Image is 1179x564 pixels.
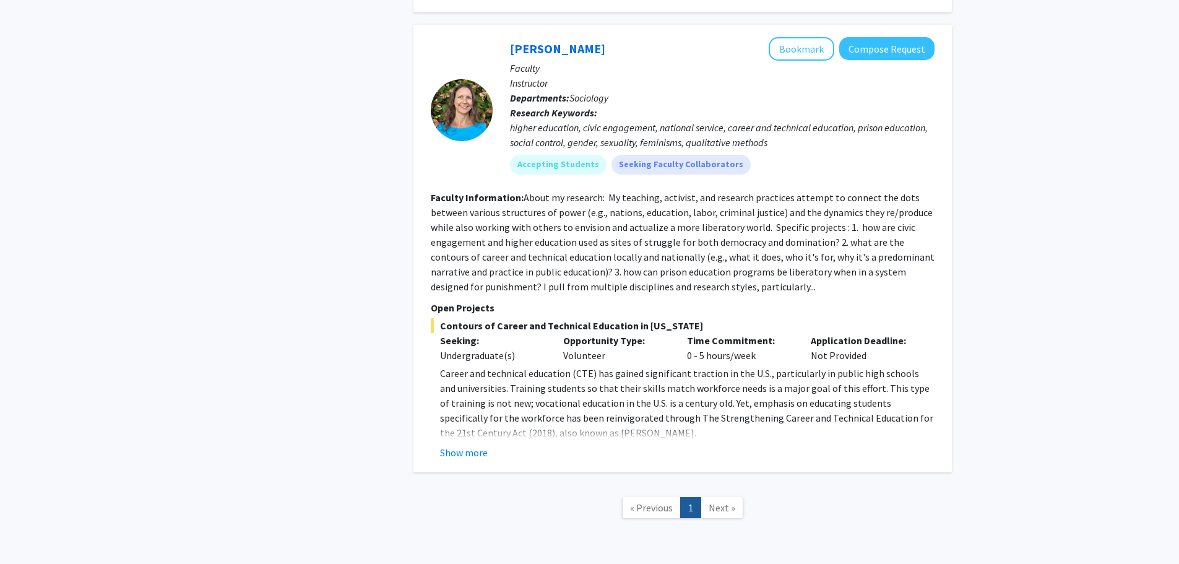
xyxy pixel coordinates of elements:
[811,333,916,348] p: Application Deadline:
[510,61,935,76] p: Faculty
[611,155,751,175] mat-chip: Seeking Faculty Collaborators
[801,333,925,363] div: Not Provided
[510,92,569,104] b: Departments:
[431,318,935,333] span: Contours of Career and Technical Education in [US_STATE]
[9,508,53,555] iframe: Chat
[630,501,673,514] span: « Previous
[510,106,597,119] b: Research Keywords:
[622,497,681,519] a: Previous Page
[769,37,834,61] button: Add Colleen Rost-Banik to Bookmarks
[440,333,545,348] p: Seeking:
[839,37,935,60] button: Compose Request to Colleen Rost-Banik
[440,366,935,440] p: Career and technical education (CTE) has gained significant traction in the U.S., particularly in...
[678,333,801,363] div: 0 - 5 hours/week
[510,120,935,150] div: higher education, civic engagement, national service, career and technical education, prison educ...
[413,485,952,535] nav: Page navigation
[431,191,524,204] b: Faculty Information:
[431,300,935,315] p: Open Projects
[563,333,668,348] p: Opportunity Type:
[709,501,735,514] span: Next »
[680,497,701,519] a: 1
[554,333,678,363] div: Volunteer
[569,92,608,104] span: Sociology
[701,497,743,519] a: Next Page
[510,41,605,56] a: [PERSON_NAME]
[440,348,545,363] div: Undergraduate(s)
[510,76,935,90] p: Instructor
[687,333,792,348] p: Time Commitment:
[431,191,935,293] fg-read-more: About my research: My teaching, activist, and research practices attempt to connect the dots betw...
[440,445,488,460] button: Show more
[510,155,607,175] mat-chip: Accepting Students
